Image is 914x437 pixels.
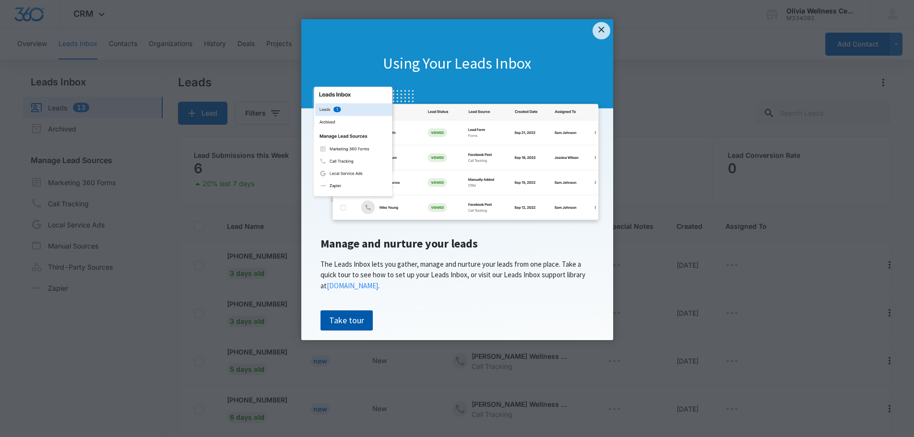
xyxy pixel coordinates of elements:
a: [DOMAIN_NAME] [327,281,378,290]
span: Manage and nurture your leads [320,236,478,251]
a: Close modal [593,22,610,39]
span: The Leads Inbox lets you gather, manage and nurture your leads from one place. Take a quick tour ... [320,260,585,290]
a: Take tour [320,310,373,331]
h1: Using Your Leads Inbox [301,54,613,74]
